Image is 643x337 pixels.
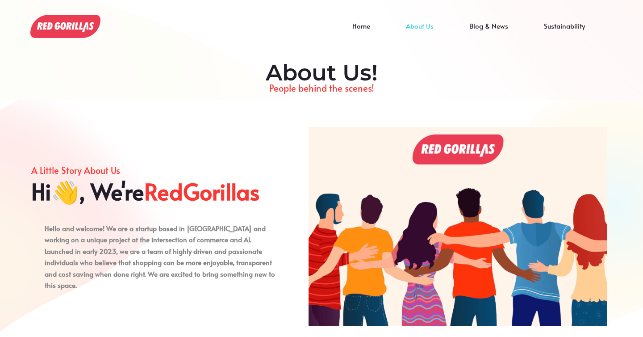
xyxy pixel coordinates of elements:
img: About Us! [309,127,607,326]
a: Sustainability [526,26,603,39]
a: Blog & News [451,26,526,39]
strong: . We are excited to bring something new to this space. [45,269,275,290]
h2: About Us! [36,59,607,86]
strong: Hello and welcome! We are a startup based in [GEOGRAPHIC_DATA] and working on a unique project at... [45,223,272,278]
a: Home [334,26,388,39]
a: About Us [388,26,451,39]
span: RedGorillas [144,178,260,205]
p: A Little Story About Us [31,163,282,178]
h2: Hi👋, We're [31,178,282,205]
img: About Us! [30,15,100,38]
p: People behind the scenes! [36,80,607,96]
